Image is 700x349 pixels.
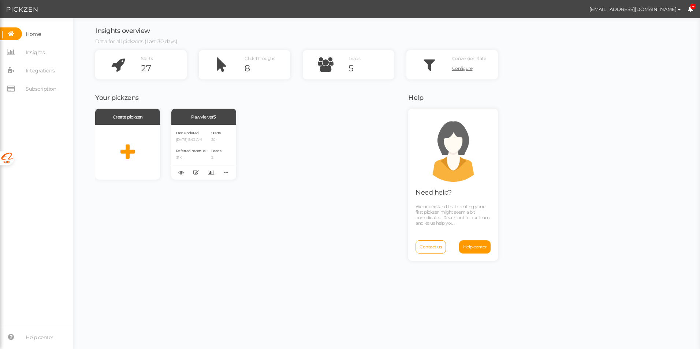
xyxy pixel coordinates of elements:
span: Subscription [26,83,56,95]
div: Last updated [DATE] 5:42 AM Referred revenue $1K Starts 20 Leads 2 [171,125,236,180]
img: 8c801ccf6cf7b591238526ce0277185e [570,3,582,16]
span: Help [408,94,423,102]
span: [EMAIL_ADDRESS][DOMAIN_NAME] [589,6,677,12]
span: Leads [211,149,221,153]
span: Data for all pickzens (Last 30 days) [95,38,177,45]
button: [EMAIL_ADDRESS][DOMAIN_NAME] [582,3,688,15]
span: Configure [452,65,473,71]
span: Starts [211,131,221,135]
span: Integrations [26,65,55,76]
p: $1K [176,155,206,160]
span: Click Throughs [245,56,275,61]
span: Help center [26,331,53,343]
span: Help center [463,244,487,249]
span: Insights [26,46,45,58]
span: Create pickzen [113,114,143,120]
a: Configure [452,63,498,74]
img: support.png [420,116,486,182]
span: Referred revenue [176,149,206,153]
span: Last updated [176,131,199,135]
div: 27 [141,63,187,74]
p: [DATE] 5:42 AM [176,138,206,142]
img: Pickzen logo [7,5,38,14]
div: 5 [349,63,394,74]
span: Insights overview [95,27,150,35]
span: Starts [141,56,153,61]
span: 4 [690,4,696,9]
span: Need help? [416,188,451,196]
div: Pawvie ver3 [171,109,236,125]
p: 20 [211,138,221,142]
span: Contact us [420,244,442,249]
div: 8 [245,63,290,74]
span: Conversion Rate [452,56,486,61]
span: Leads [349,56,361,61]
p: 2 [211,155,221,160]
span: Your pickzens [95,94,139,102]
span: Home [26,28,41,40]
span: We understand that creating your first pickzen might seem a bit complicated. Reach out to our tea... [416,204,489,226]
a: Help center [459,240,491,254]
